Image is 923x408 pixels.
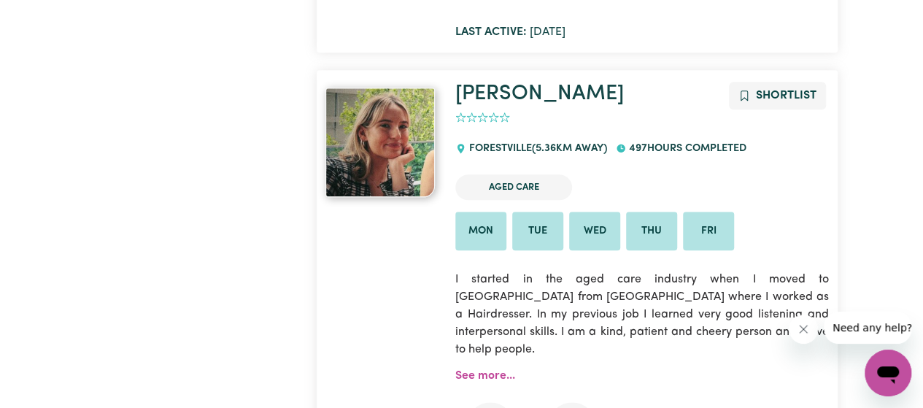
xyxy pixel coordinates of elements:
[455,174,572,200] li: Aged Care
[789,315,818,344] iframe: Close message
[532,143,607,154] span: ( 5.36 km away)
[455,212,506,251] li: Available on Mon
[616,129,755,169] div: 497 hours completed
[683,212,734,251] li: Available on Fri
[455,83,624,104] a: [PERSON_NAME]
[455,26,527,38] b: Last active:
[824,312,911,344] iframe: Message from company
[455,26,565,38] span: [DATE]
[729,82,826,109] button: Add to shortlist
[455,109,510,126] div: add rating by typing an integer from 0 to 5 or pressing arrow keys
[455,262,828,367] p: I started in the aged care industry when I moved to [GEOGRAPHIC_DATA] from [GEOGRAPHIC_DATA] wher...
[865,350,911,396] iframe: Button to launch messaging window
[325,88,435,197] img: View Harriet's profile
[569,212,620,251] li: Available on Wed
[626,212,677,251] li: Available on Thu
[455,129,615,169] div: FORESTVILLE
[325,88,438,197] a: Harriet
[455,370,515,382] a: See more...
[512,212,563,251] li: Available on Tue
[9,10,88,22] span: Need any help?
[756,90,816,101] span: Shortlist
